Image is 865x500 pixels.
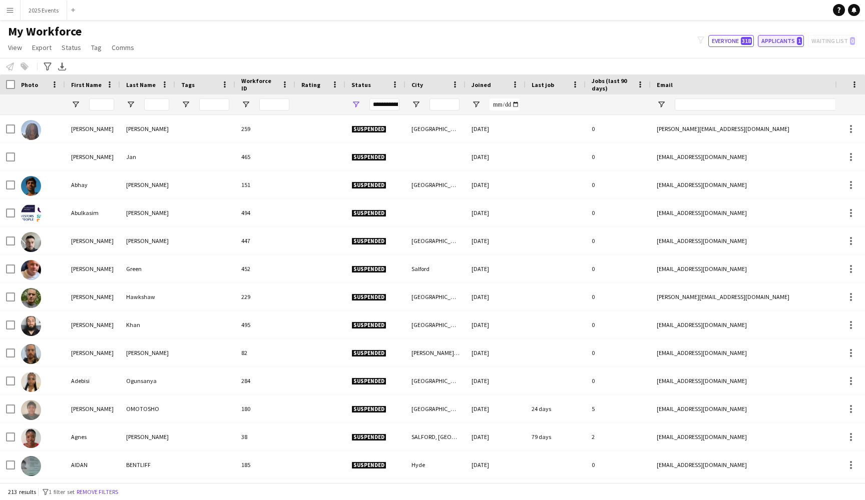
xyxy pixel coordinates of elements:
div: [EMAIL_ADDRESS][DOMAIN_NAME] [651,423,851,450]
div: [GEOGRAPHIC_DATA] [405,311,466,338]
div: [DATE] [466,395,526,422]
div: [GEOGRAPHIC_DATA] [405,367,466,394]
input: Last Name Filter Input [144,98,169,110]
input: First Name Filter Input [89,98,114,110]
span: First Name [71,81,102,88]
div: Green [120,255,175,282]
img: Aaron Smith [21,120,41,140]
span: Suspended [351,433,386,441]
span: Jobs (last 90 days) [592,77,633,92]
div: 447 [235,227,295,254]
span: Status [351,81,371,88]
div: Adebisi [65,367,120,394]
div: Khan [120,311,175,338]
div: [EMAIL_ADDRESS][DOMAIN_NAME] [651,395,851,422]
a: Comms [108,41,138,54]
div: [PERSON_NAME] [65,395,120,422]
div: [DATE] [466,339,526,366]
span: Last Name [126,81,156,88]
a: Export [28,41,56,54]
div: OMOTOSHO [120,395,175,422]
div: 494 [235,199,295,226]
img: Adam Fitton [21,232,41,252]
button: Open Filter Menu [657,100,666,109]
div: [EMAIL_ADDRESS][DOMAIN_NAME] [651,451,851,478]
div: 452 [235,255,295,282]
span: Suspended [351,377,386,385]
input: Email Filter Input [675,98,845,110]
div: Abulkasim [65,199,120,226]
div: Jan [120,143,175,170]
div: [PERSON_NAME] [120,423,175,450]
div: Hawkshaw [120,283,175,310]
span: Suspended [351,321,386,329]
div: [PERSON_NAME] [65,115,120,142]
div: [EMAIL_ADDRESS][DOMAIN_NAME] [651,255,851,282]
div: [PERSON_NAME] [65,227,120,254]
div: 0 [586,339,651,366]
app-action-btn: Advanced filters [42,60,54,72]
div: [PERSON_NAME] [120,115,175,142]
span: Suspended [351,405,386,413]
div: [DATE] [466,423,526,450]
span: Suspended [351,125,386,133]
span: Status [62,43,81,52]
span: Tag [91,43,102,52]
div: 0 [586,255,651,282]
input: Joined Filter Input [490,98,520,110]
button: Remove filters [75,486,120,497]
div: [DATE] [466,283,526,310]
div: 0 [586,143,651,170]
div: [PERSON_NAME][EMAIL_ADDRESS][DOMAIN_NAME] [651,115,851,142]
div: [PERSON_NAME] [65,339,120,366]
span: Suspended [351,181,386,189]
div: 284 [235,367,295,394]
div: [GEOGRAPHIC_DATA] [405,395,466,422]
div: Agnes [65,423,120,450]
button: Open Filter Menu [351,100,360,109]
div: 0 [586,283,651,310]
div: [DATE] [466,171,526,198]
div: Salford [405,255,466,282]
span: Suspended [351,349,386,357]
span: Photo [21,81,38,88]
button: Open Filter Menu [411,100,420,109]
div: [EMAIL_ADDRESS][DOMAIN_NAME] [651,227,851,254]
div: 38 [235,423,295,450]
div: 0 [586,199,651,226]
div: [DATE] [466,143,526,170]
div: [PERSON_NAME] [65,283,120,310]
img: Agnes Osei-Tutu [21,428,41,448]
div: 0 [586,115,651,142]
a: View [4,41,26,54]
img: Abhay Kumar [21,176,41,196]
span: Suspended [351,209,386,217]
input: Workforce ID Filter Input [259,98,289,110]
span: 318 [741,37,752,45]
div: [DATE] [466,115,526,142]
span: Rating [301,81,320,88]
div: [EMAIL_ADDRESS][DOMAIN_NAME] [651,171,851,198]
div: 185 [235,451,295,478]
div: [EMAIL_ADDRESS][DOMAIN_NAME] [651,339,851,366]
div: [DATE] [466,199,526,226]
button: Open Filter Menu [241,100,250,109]
button: Everyone318 [708,35,754,47]
div: [PERSON_NAME] [65,311,120,338]
img: Abulkasim Omer [21,204,41,224]
div: AIDAN [65,451,120,478]
img: Adebisi Ogunsanya [21,372,41,392]
span: Suspended [351,461,386,469]
img: Adam Green [21,260,41,280]
div: [PERSON_NAME]-le-Willows [405,339,466,366]
img: Adam Hawkshaw [21,288,41,308]
div: 5 [586,395,651,422]
div: Hyde [405,451,466,478]
button: Open Filter Menu [71,100,80,109]
div: [GEOGRAPHIC_DATA] [405,115,466,142]
div: [PERSON_NAME] [120,199,175,226]
div: 0 [586,171,651,198]
div: [PERSON_NAME] [65,143,120,170]
div: 0 [586,311,651,338]
div: [GEOGRAPHIC_DATA] [405,227,466,254]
